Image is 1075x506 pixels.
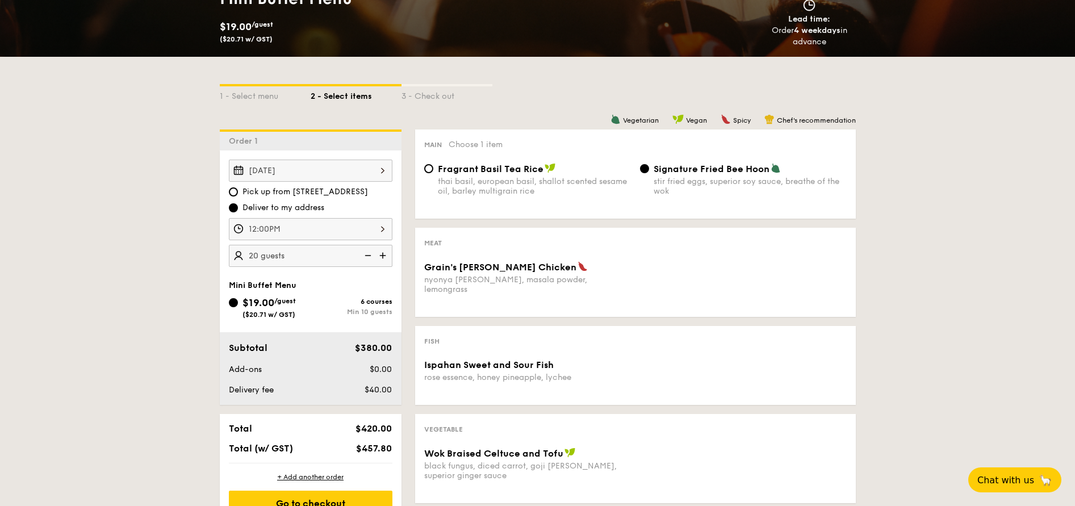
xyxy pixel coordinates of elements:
span: Spicy [733,116,751,124]
span: Delivery fee [229,385,274,395]
span: Total (w/ GST) [229,443,293,454]
div: rose essence, honey pineapple, lychee [424,373,631,382]
img: icon-spicy.37a8142b.svg [721,114,731,124]
span: Vegetable [424,425,463,433]
span: $19.00 [242,296,274,309]
div: 6 courses [311,298,392,306]
span: Order 1 [229,136,262,146]
span: Ispahan Sweet and Sour Fish [424,359,554,370]
input: Signature Fried Bee Hoonstir fried eggs, superior soy sauce, breathe of the wok [640,164,649,173]
span: $457.80 [356,443,392,454]
span: Pick up from [STREET_ADDRESS] [242,186,368,198]
img: icon-vegan.f8ff3823.svg [672,114,684,124]
div: 1 - Select menu [220,86,311,102]
input: Deliver to my address [229,203,238,212]
span: 🦙 [1039,474,1052,487]
img: icon-reduce.1d2dbef1.svg [358,245,375,266]
div: 3 - Check out [401,86,492,102]
img: icon-vegan.f8ff3823.svg [564,448,576,458]
span: Chat with us [977,475,1034,486]
span: $380.00 [355,342,392,353]
div: Min 10 guests [311,308,392,316]
span: Signature Fried Bee Hoon [654,164,769,174]
input: $19.00/guest($20.71 w/ GST)6 coursesMin 10 guests [229,298,238,307]
span: Deliver to my address [242,202,324,214]
div: Order in advance [759,25,860,48]
span: Choose 1 item [449,140,503,149]
span: Wok Braised Celtuce and Tofu [424,448,563,459]
span: $420.00 [355,423,392,434]
div: stir fried eggs, superior soy sauce, breathe of the wok [654,177,847,196]
img: icon-add.58712e84.svg [375,245,392,266]
span: Subtotal [229,342,267,353]
span: /guest [252,20,273,28]
img: icon-vegetarian.fe4039eb.svg [610,114,621,124]
input: Pick up from [STREET_ADDRESS] [229,187,238,196]
span: $19.00 [220,20,252,33]
span: Main [424,141,442,149]
input: Fragrant Basil Tea Ricethai basil, european basil, shallot scented sesame oil, barley multigrain ... [424,164,433,173]
span: $0.00 [370,365,392,374]
input: Event date [229,160,392,182]
div: 2 - Select items [311,86,401,102]
span: Fish [424,337,440,345]
div: nyonya [PERSON_NAME], masala powder, lemongrass [424,275,631,294]
div: black fungus, diced carrot, goji [PERSON_NAME], superior ginger sauce [424,461,631,480]
span: Meat [424,239,442,247]
span: ($20.71 w/ GST) [242,311,295,319]
strong: 4 weekdays [794,26,840,35]
span: Mini Buffet Menu [229,281,296,290]
div: + Add another order [229,472,392,482]
span: Add-ons [229,365,262,374]
span: ($20.71 w/ GST) [220,35,273,43]
input: Number of guests [229,245,392,267]
span: /guest [274,297,296,305]
span: Lead time: [788,14,830,24]
span: Grain's [PERSON_NAME] Chicken [424,262,576,273]
span: $40.00 [365,385,392,395]
button: Chat with us🦙 [968,467,1061,492]
span: Fragrant Basil Tea Rice [438,164,543,174]
span: Vegetarian [623,116,659,124]
div: thai basil, european basil, shallot scented sesame oil, barley multigrain rice [438,177,631,196]
img: icon-spicy.37a8142b.svg [578,261,588,271]
img: icon-chef-hat.a58ddaea.svg [764,114,775,124]
input: Event time [229,218,392,240]
img: icon-vegetarian.fe4039eb.svg [771,163,781,173]
span: Vegan [686,116,707,124]
span: Chef's recommendation [777,116,856,124]
img: icon-vegan.f8ff3823.svg [545,163,556,173]
span: Total [229,423,252,434]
